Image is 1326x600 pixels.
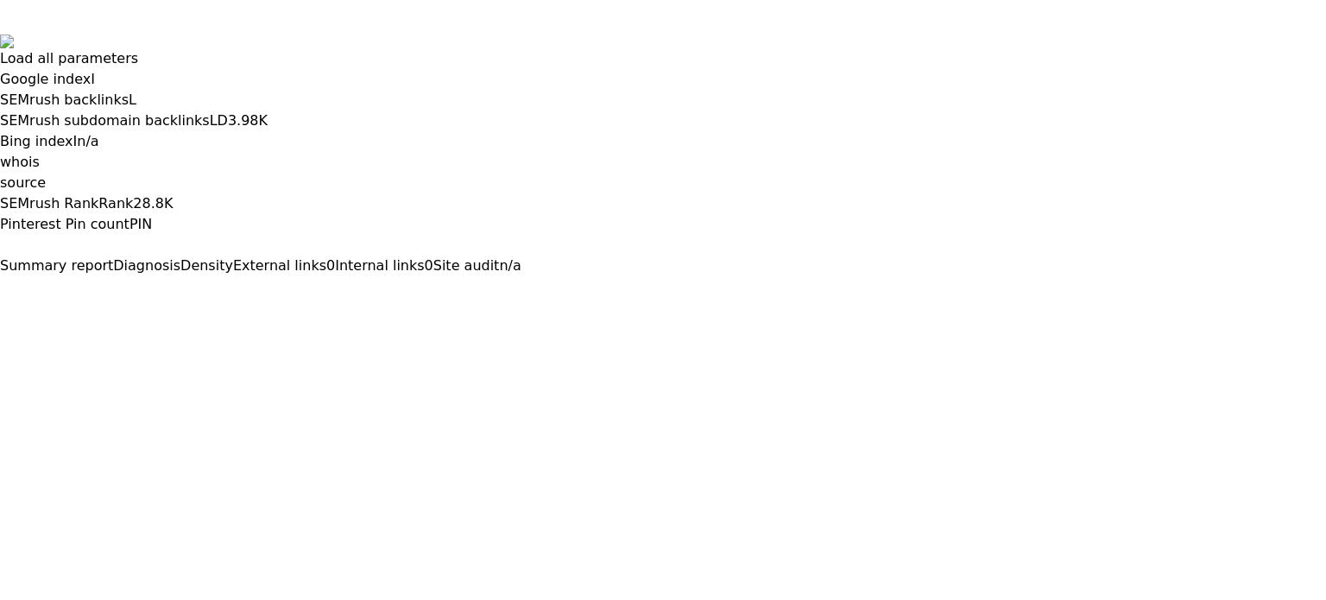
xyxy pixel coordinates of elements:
[210,112,228,129] span: LD
[180,257,233,274] span: Density
[228,112,268,129] a: 3.98K
[91,71,95,87] span: I
[499,257,521,274] span: n/a
[335,257,424,274] span: Internal links
[77,133,98,149] a: n/a
[113,257,180,274] span: Diagnosis
[129,216,152,232] span: PIN
[98,195,133,212] span: Rank
[326,257,335,274] span: 0
[129,92,136,108] span: L
[433,257,521,274] a: Site auditn/a
[433,257,500,274] span: Site audit
[133,195,173,212] a: 28.8K
[233,257,326,274] span: External links
[425,257,433,274] span: 0
[73,133,78,149] span: I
